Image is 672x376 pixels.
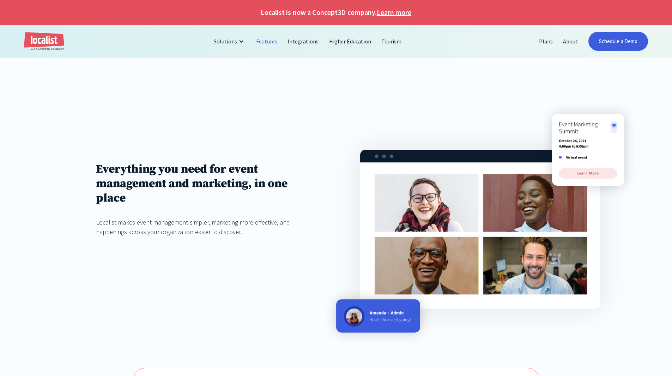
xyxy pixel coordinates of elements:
h1: Everything you need for event management and marketing, in one place [96,162,312,205]
a: Tourism [376,33,407,50]
a: Schedule a Demo [588,32,648,51]
div: Localist makes event management simpler, marketing more effective, and happenings across your org... [96,217,312,237]
div: Solutions [214,37,237,46]
a: Higher Education [324,33,377,50]
a: About [558,33,583,50]
a: home [24,32,64,51]
a: Learn more [377,7,411,18]
div: Solutions [208,33,251,50]
a: Integrations [283,33,324,50]
a: Plans [534,33,558,50]
a: Features [251,33,283,50]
